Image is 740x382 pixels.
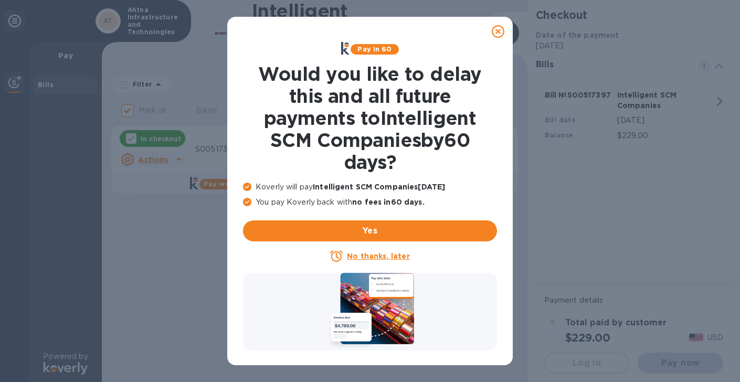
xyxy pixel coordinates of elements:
b: no fees in 60 days . [352,198,424,206]
h1: Would you like to delay this and all future payments to Intelligent SCM Companies by 60 days ? [243,63,497,173]
p: Koverly will pay [243,182,497,193]
span: Yes [251,225,489,237]
b: Pay in 60 [357,45,392,53]
b: Intelligent SCM Companies [DATE] [313,183,445,191]
u: No thanks, later [347,252,409,260]
button: Yes [243,220,497,241]
p: You pay Koverly back with [243,197,497,208]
